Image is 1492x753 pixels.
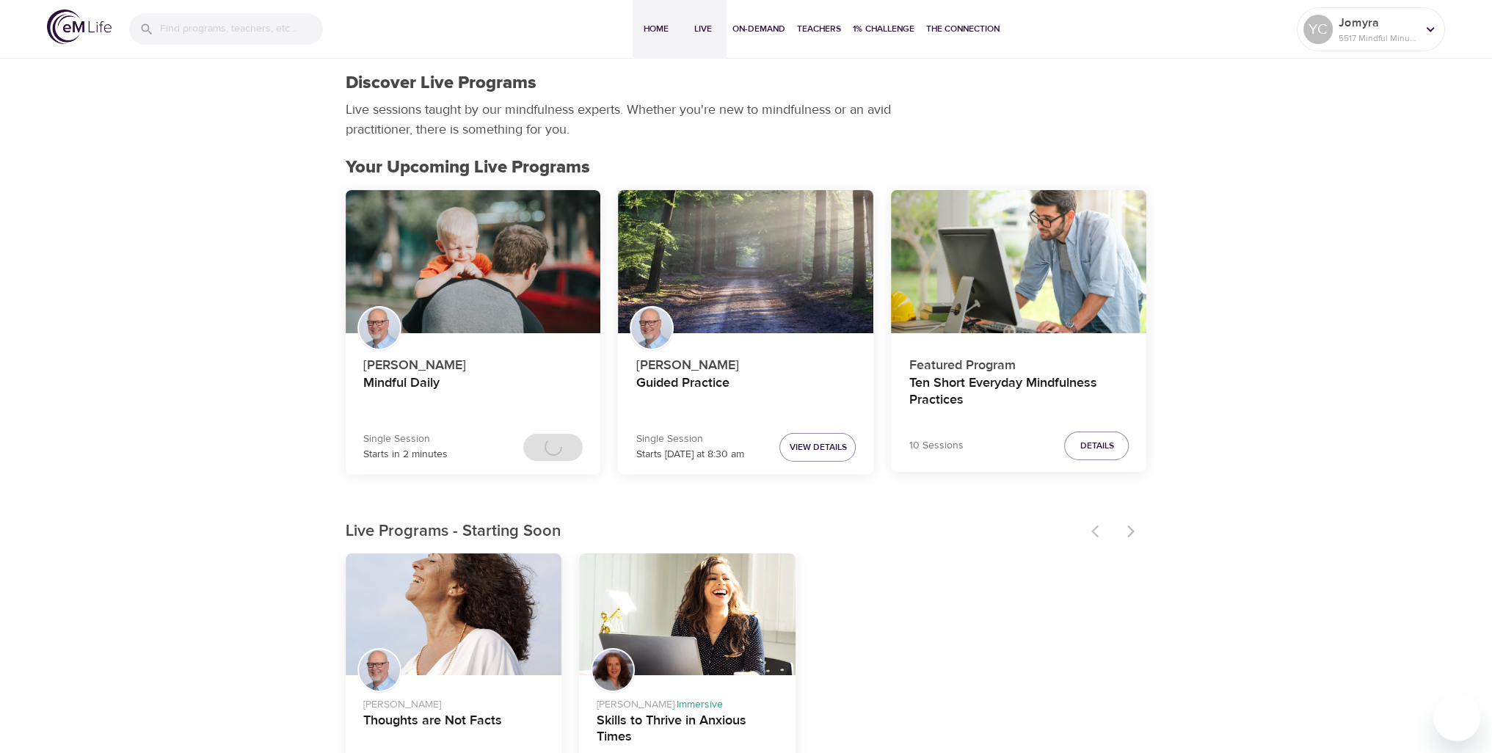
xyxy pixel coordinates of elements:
p: Live sessions taught by our mindfulness experts. Whether you're new to mindfulness or an avid pra... [346,100,896,139]
span: Details [1080,438,1113,454]
span: View Details [789,440,846,455]
span: On-Demand [732,21,785,37]
button: Ten Short Everyday Mindfulness Practices [891,190,1146,334]
p: 10 Sessions [909,438,963,454]
button: View Details [779,433,856,462]
h4: Mindful Daily [363,375,583,410]
input: Find programs, teachers, etc... [160,13,323,45]
h2: Your Upcoming Live Programs [346,157,1147,178]
button: Thoughts are Not Facts [346,553,562,675]
button: Mindful Daily [346,190,601,334]
p: [PERSON_NAME] · [597,691,778,713]
span: 1% Challenge [853,21,914,37]
iframe: Button to launch messaging window [1433,694,1480,741]
p: Starts [DATE] at 8:30 am [636,447,743,462]
p: Featured Program [909,349,1129,375]
p: Live Programs - Starting Soon [346,520,1082,544]
h4: Skills to Thrive in Anxious Times [597,713,778,748]
p: 5517 Mindful Minutes [1339,32,1416,45]
h4: Thoughts are Not Facts [363,713,545,748]
p: Starts in 2 minutes [363,447,448,462]
button: Skills to Thrive in Anxious Times [579,553,796,675]
p: Single Session [636,432,743,447]
h4: Ten Short Everyday Mindfulness Practices [909,375,1129,410]
div: YC [1303,15,1333,44]
span: Home [638,21,674,37]
span: Live [685,21,721,37]
span: The Connection [926,21,1000,37]
img: logo [47,10,112,44]
button: Guided Practice [618,190,873,334]
p: [PERSON_NAME] [363,691,545,713]
span: Teachers [797,21,841,37]
button: Details [1064,432,1129,460]
p: Single Session [363,432,448,447]
span: Immersive [677,698,723,711]
h1: Discover Live Programs [346,73,536,94]
h4: Guided Practice [636,375,856,410]
p: [PERSON_NAME] [636,349,856,375]
p: Jomyra [1339,14,1416,32]
p: [PERSON_NAME] [363,349,583,375]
